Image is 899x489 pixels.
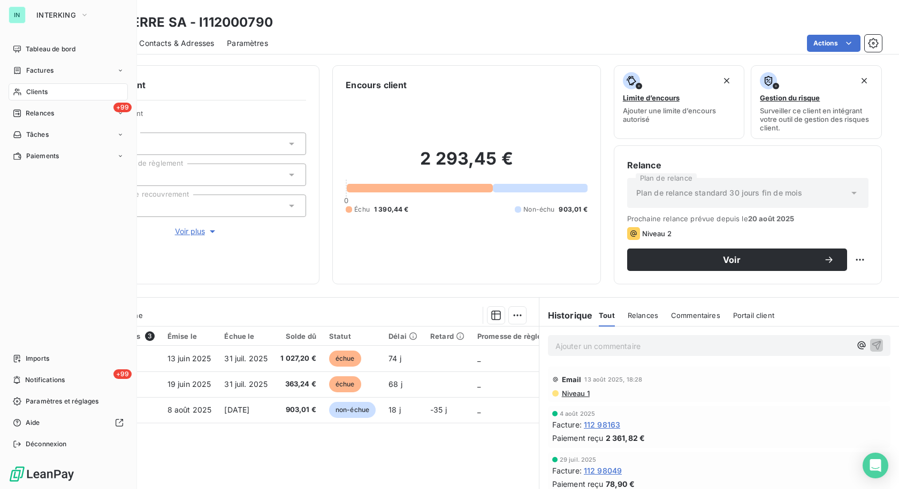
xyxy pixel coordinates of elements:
[280,353,316,364] span: 1 027,20 €
[552,465,582,476] span: Facture :
[606,432,645,444] span: 2 361,82 €
[614,65,745,139] button: Limite d’encoursAjouter une limite d’encours autorisé
[748,214,795,223] span: 20 août 2025
[807,35,860,52] button: Actions
[9,465,75,483] img: Logo LeanPay
[26,44,75,54] span: Tableau de bord
[26,418,40,428] span: Aide
[562,375,582,384] span: Email
[430,405,447,414] span: -35 j
[477,379,481,389] span: _
[65,79,306,91] h6: Informations client
[113,369,132,379] span: +99
[733,311,774,320] span: Portail client
[584,465,622,476] span: 112 98049
[329,402,376,418] span: non-échue
[523,205,554,214] span: Non-échu
[175,226,218,237] span: Voir plus
[167,332,212,340] div: Émise le
[642,229,672,238] span: Niveau 2
[167,379,211,389] span: 19 juin 2025
[280,379,316,390] span: 363,24 €
[760,106,873,132] span: Surveiller ce client en intégrant votre outil de gestion des risques client.
[388,379,402,389] span: 68 j
[25,375,65,385] span: Notifications
[227,38,268,49] span: Paramètres
[628,311,658,320] span: Relances
[636,188,803,198] span: Plan de relance standard 30 jours fin de mois
[627,214,868,223] span: Prochaine relance prévue depuis le
[477,405,481,414] span: _
[560,456,597,463] span: 29 juil. 2025
[139,38,214,49] span: Contacts & Adresses
[354,205,370,214] span: Échu
[623,106,736,123] span: Ajouter une limite d’encours autorisé
[280,332,316,340] div: Solde dû
[9,62,128,79] a: Factures
[477,354,481,363] span: _
[640,255,824,264] span: Voir
[329,376,361,392] span: échue
[145,331,155,341] span: 3
[623,94,680,102] span: Limite d’encours
[388,405,401,414] span: 18 j
[167,354,211,363] span: 13 juin 2025
[560,410,596,417] span: 4 août 2025
[26,130,49,139] span: Tâches
[36,11,76,19] span: INTERKING
[751,65,882,139] button: Gestion du risqueSurveiller ce client en intégrant votre outil de gestion des risques client.
[224,379,268,389] span: 31 juil. 2025
[9,41,128,58] a: Tableau de bord
[167,405,212,414] span: 8 août 2025
[9,105,128,122] a: +99Relances
[627,249,847,271] button: Voir
[9,6,26,24] div: IN
[86,109,306,124] span: Propriétés Client
[559,205,587,214] span: 903,01 €
[388,354,401,363] span: 74 j
[224,405,249,414] span: [DATE]
[539,309,593,322] h6: Historique
[26,151,59,161] span: Paiements
[26,439,67,449] span: Déconnexion
[26,397,98,406] span: Paramètres et réglages
[224,332,268,340] div: Échue le
[86,226,306,237] button: Voir plus
[760,94,820,102] span: Gestion du risque
[9,83,128,100] a: Clients
[26,87,48,97] span: Clients
[344,196,348,205] span: 0
[280,405,316,415] span: 903,01 €
[329,351,361,367] span: échue
[224,354,268,363] span: 31 juil. 2025
[113,103,132,112] span: +99
[552,432,604,444] span: Paiement reçu
[26,354,49,363] span: Imports
[9,350,128,367] a: Imports
[552,419,582,430] span: Facture :
[9,414,128,431] a: Aide
[584,419,620,430] span: 112 98163
[94,13,273,32] h3: KLEPIERRE SA - I112000790
[863,453,888,478] div: Open Intercom Messenger
[9,393,128,410] a: Paramètres et réglages
[388,332,417,340] div: Délai
[561,389,590,398] span: Niveau 1
[477,332,560,340] div: Promesse de règlement
[9,148,128,165] a: Paiements
[346,148,587,180] h2: 2 293,45 €
[584,376,642,383] span: 13 août 2025, 18:28
[26,108,54,118] span: Relances
[430,332,464,340] div: Retard
[346,79,407,91] h6: Encours client
[374,205,409,214] span: 1 390,44 €
[627,159,868,172] h6: Relance
[26,66,54,75] span: Factures
[671,311,720,320] span: Commentaires
[599,311,615,320] span: Tout
[329,332,376,340] div: Statut
[9,126,128,143] a: Tâches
